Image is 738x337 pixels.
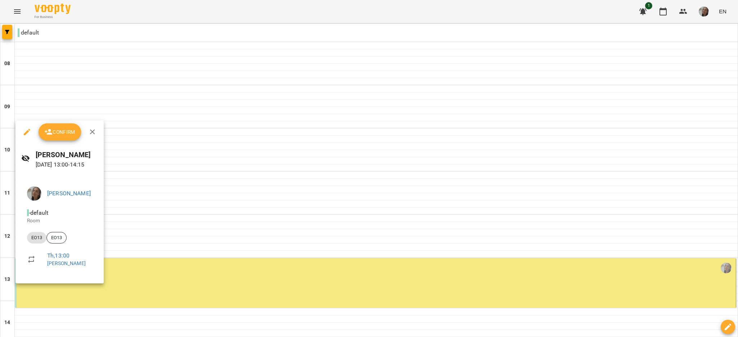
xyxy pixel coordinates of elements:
button: Confirm [39,123,81,141]
span: - default [27,209,50,216]
span: ЕО13 [27,234,46,241]
a: Th , 13:00 [47,252,70,259]
span: Confirm [44,128,75,136]
span: ЕО13 [47,234,66,241]
img: 58bf4a397342a29a09d587cea04c76fb.jpg [27,186,41,201]
a: [PERSON_NAME] [47,190,91,197]
p: [DATE] 13:00 - 14:15 [36,160,98,169]
div: ЕО13 [46,232,67,243]
a: [PERSON_NAME] [47,260,86,266]
p: Room [27,217,92,224]
h6: [PERSON_NAME] [36,149,98,160]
